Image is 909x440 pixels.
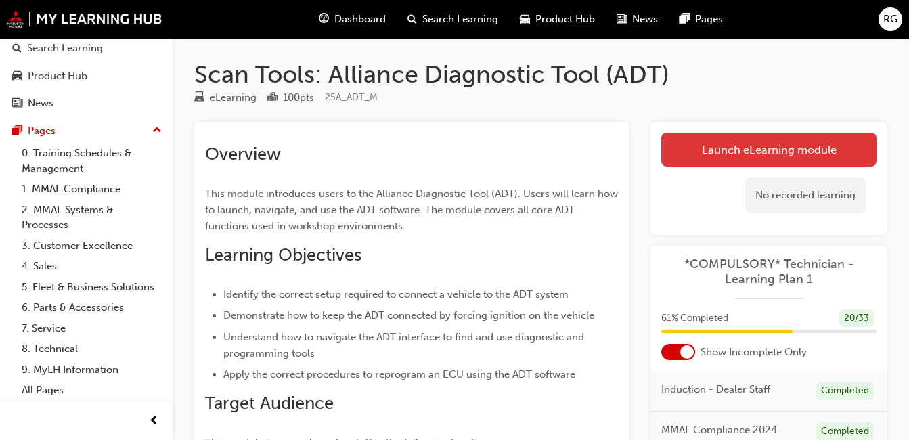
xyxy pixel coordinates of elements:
span: Demonstrate how to keep the ADT connected by forcing ignition on the vehicle [223,309,594,322]
a: 7. Service [16,318,167,339]
a: 3. Customer Excellence [16,236,167,257]
span: news-icon [12,97,22,110]
span: pages-icon [680,11,690,28]
a: 4. Sales [16,256,167,277]
div: Completed [816,382,874,400]
img: mmal [7,10,162,28]
div: No recorded learning [745,177,866,213]
span: car-icon [12,70,22,83]
a: 6. Parts & Accessories [16,297,167,318]
div: News [28,95,53,111]
span: MMAL Compliance 2024 [661,422,777,438]
span: Apply the correct procedures to reprogram an ECU using the ADT software [223,368,575,380]
span: Show Incomplete Only [701,345,807,360]
a: News [5,91,167,116]
a: 5. Fleet & Business Solutions [16,277,167,298]
span: learningResourceType_ELEARNING-icon [194,92,204,104]
a: *COMPULSORY* Technician - Learning Plan 1 [661,257,877,287]
span: car-icon [520,11,530,28]
span: pages-icon [12,125,22,137]
span: Learning Objectives [205,244,361,265]
div: Pages [28,123,56,139]
span: Identify the correct setup required to connect a vehicle to the ADT system [223,288,569,301]
span: Induction - Dealer Staff [661,382,770,397]
a: news-iconNews [606,5,669,33]
a: 1. MMAL Compliance [16,179,167,200]
span: RG [883,12,897,27]
span: News [632,12,658,27]
span: Target Audience [205,393,334,414]
div: Points [267,89,314,106]
span: Product Hub [535,12,595,27]
div: Search Learning [27,41,103,56]
a: Search Learning [5,36,167,61]
a: Product Hub [5,64,167,89]
a: All Pages [16,380,167,401]
a: car-iconProduct Hub [509,5,606,33]
a: 8. Technical [16,338,167,359]
a: search-iconSearch Learning [397,5,509,33]
span: Understand how to navigate the ADT interface to find and use diagnostic and programming tools [223,331,587,359]
a: guage-iconDashboard [308,5,397,33]
span: Pages [695,12,723,27]
span: Dashboard [334,12,386,27]
span: up-icon [152,122,162,139]
a: 9. MyLH Information [16,359,167,380]
a: 2. MMAL Systems & Processes [16,200,167,236]
span: search-icon [407,11,417,28]
div: 100 pts [283,90,314,106]
span: guage-icon [319,11,329,28]
button: Pages [5,118,167,144]
a: 0. Training Schedules & Management [16,143,167,179]
span: Search Learning [422,12,498,27]
button: RG [879,7,902,31]
a: Launch eLearning module [661,133,877,167]
span: 61 % Completed [661,311,728,326]
a: pages-iconPages [669,5,734,33]
h1: Scan Tools: Alliance Diagnostic Tool (ADT) [194,60,887,89]
div: Product Hub [28,68,87,84]
span: podium-icon [267,92,278,104]
span: prev-icon [149,413,159,430]
span: Overview [205,144,281,164]
span: Learning resource code [325,91,378,103]
span: This module introduces users to the Alliance Diagnostic Tool (ADT). Users will learn how to launc... [205,188,621,232]
div: 20 / 33 [839,309,874,328]
div: eLearning [210,90,257,106]
div: Type [194,89,257,106]
span: search-icon [12,43,22,55]
span: news-icon [617,11,627,28]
